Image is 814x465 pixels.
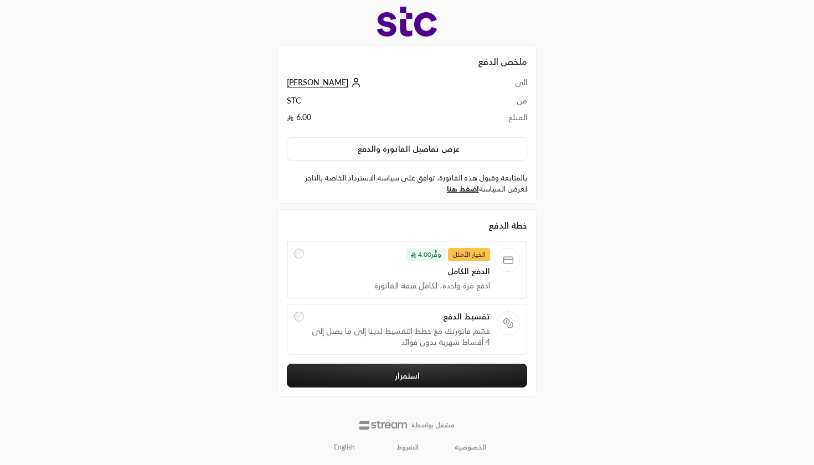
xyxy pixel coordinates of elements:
input: الخيار الأمثلوفَّر4.00 الدفع الكاملادفع مرة واحدة، لكامل قيمة الفاتورة [294,249,304,259]
a: اضغط هنا [447,184,479,193]
span: تقسيط الدفع [311,311,490,322]
td: الى [480,77,527,95]
td: من [480,95,527,112]
span: الخيار الأمثل [448,248,490,261]
span: وفَّر 4.00 [406,248,446,261]
a: English [328,438,361,456]
button: استمرار [287,364,527,387]
img: Company Logo [377,7,437,37]
span: ادفع مرة واحدة، لكامل قيمة الفاتورة [311,280,490,291]
a: [PERSON_NAME] [287,77,364,87]
div: خطة الدفع [287,219,527,232]
h2: ملخص الدفع [287,55,527,68]
td: STC [287,95,480,112]
button: عرض تفاصيل الفاتورة والدفع [287,137,527,161]
td: المبلغ [480,112,527,128]
a: الخصوصية [455,443,486,452]
span: قسّم فاتورتك مع خطط التقسيط لدينا إلى ما يصل إلى 4 أقساط شهرية بدون فوائد [311,325,490,348]
span: [PERSON_NAME] [287,77,348,87]
label: بالمتابعة وقبول هذه الفاتورة، توافق على سياسة الاسترداد الخاصة بالتاجر. لعرض السياسة . [287,173,527,194]
a: الشروط [397,443,419,452]
td: 6.00 [287,112,480,128]
p: مشغل بواسطة [411,421,455,430]
span: الدفع الكامل [311,266,490,277]
input: تقسيط الدفعقسّم فاتورتك مع خطط التقسيط لدينا إلى ما يصل إلى 4 أقساط شهرية بدون فوائد [294,312,304,322]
